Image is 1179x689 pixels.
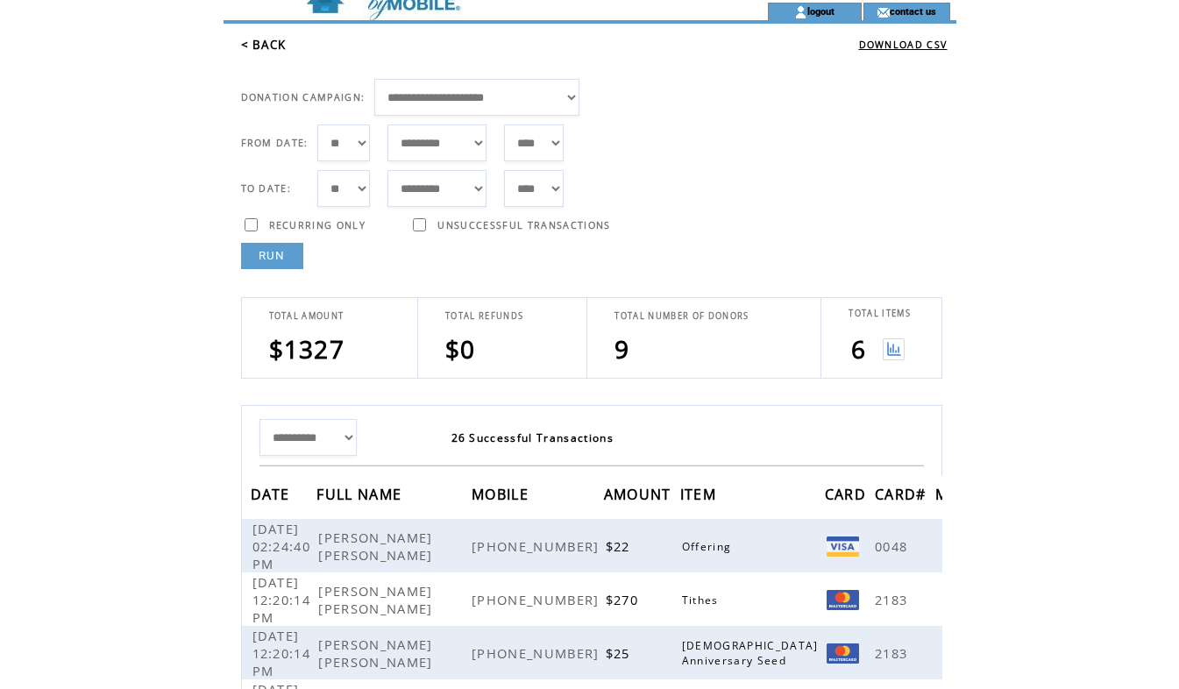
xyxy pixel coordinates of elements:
span: [PERSON_NAME] [PERSON_NAME] [318,636,437,671]
a: ITEM [680,488,721,499]
span: CARD [825,480,870,513]
img: contact_us_icon.gif [877,5,890,19]
span: [PHONE_NUMBER] [472,537,604,555]
img: account_icon.gif [794,5,807,19]
img: View graph [883,338,905,360]
a: logout [807,5,835,17]
span: $0 [445,332,476,366]
span: CARD# [875,480,931,513]
span: TOTAL AMOUNT [269,310,344,322]
a: contact us [890,5,936,17]
a: FULL NAME [316,488,406,499]
span: MORE [935,480,984,513]
img: Mastercard [827,590,859,610]
span: 0048 [875,537,912,555]
span: [DATE] 12:20:14 PM [252,573,311,626]
span: 9 [614,332,629,366]
span: 2183 [875,644,912,662]
span: FROM DATE: [241,137,309,149]
a: DOWNLOAD CSV [859,39,948,51]
span: $1327 [269,332,345,366]
span: $25 [606,644,635,662]
span: TOTAL ITEMS [849,308,911,319]
span: [DATE] 02:24:40 PM [252,520,311,572]
a: MOBILE [472,488,533,499]
span: [PERSON_NAME] [PERSON_NAME] [318,529,437,564]
span: Tithes [682,593,723,607]
span: [PHONE_NUMBER] [472,591,604,608]
span: ITEM [680,480,721,513]
a: RUN [241,243,303,269]
img: Mastercard [827,643,859,664]
a: CARD# [875,488,931,499]
span: TOTAL REFUNDS [445,310,523,322]
span: MOBILE [472,480,533,513]
a: < BACK [241,37,287,53]
span: TOTAL NUMBER OF DONORS [614,310,749,322]
span: Offering [682,539,736,554]
span: DATE [251,480,295,513]
span: 6 [851,332,866,366]
span: $270 [606,591,643,608]
span: FULL NAME [316,480,406,513]
a: AMOUNT [604,488,676,499]
span: UNSUCCESSFUL TRANSACTIONS [437,219,610,231]
span: RECURRING ONLY [269,219,366,231]
span: [DATE] 12:20:14 PM [252,627,311,679]
a: DATE [251,488,295,499]
span: TO DATE: [241,182,292,195]
span: [DEMOGRAPHIC_DATA] Anniversary Seed [682,638,819,668]
span: 2183 [875,591,912,608]
span: 26 Successful Transactions [451,430,614,445]
span: [PHONE_NUMBER] [472,644,604,662]
img: Visa [827,536,859,557]
span: [PERSON_NAME] [PERSON_NAME] [318,582,437,617]
a: CARD [825,488,870,499]
span: DONATION CAMPAIGN: [241,91,366,103]
span: AMOUNT [604,480,676,513]
span: $22 [606,537,635,555]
